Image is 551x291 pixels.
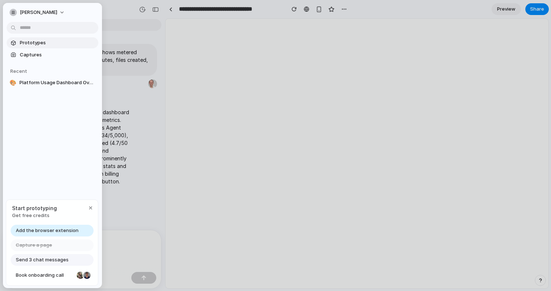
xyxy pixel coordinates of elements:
span: Start prototyping [12,204,57,212]
span: Capture a page [16,242,52,249]
span: Add the browser extension [16,227,79,234]
a: 🎨Platform Usage Dashboard Overview [7,77,98,88]
div: Christian Iacullo [83,271,91,280]
a: Book onboarding call [11,269,94,281]
div: Nicole Kubica [76,271,85,280]
div: 🎨 [10,79,17,86]
button: [PERSON_NAME] [7,7,69,18]
span: Book onboarding call [16,272,74,279]
a: Captures [7,49,98,60]
span: Get free credits [12,212,57,219]
a: Prototypes [7,37,98,48]
span: Platform Usage Dashboard Overview [19,79,95,86]
span: Captures [20,51,95,59]
span: Recent [10,68,27,74]
span: Send 3 chat messages [16,256,69,264]
span: Prototypes [20,39,95,46]
span: [PERSON_NAME] [20,9,57,16]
